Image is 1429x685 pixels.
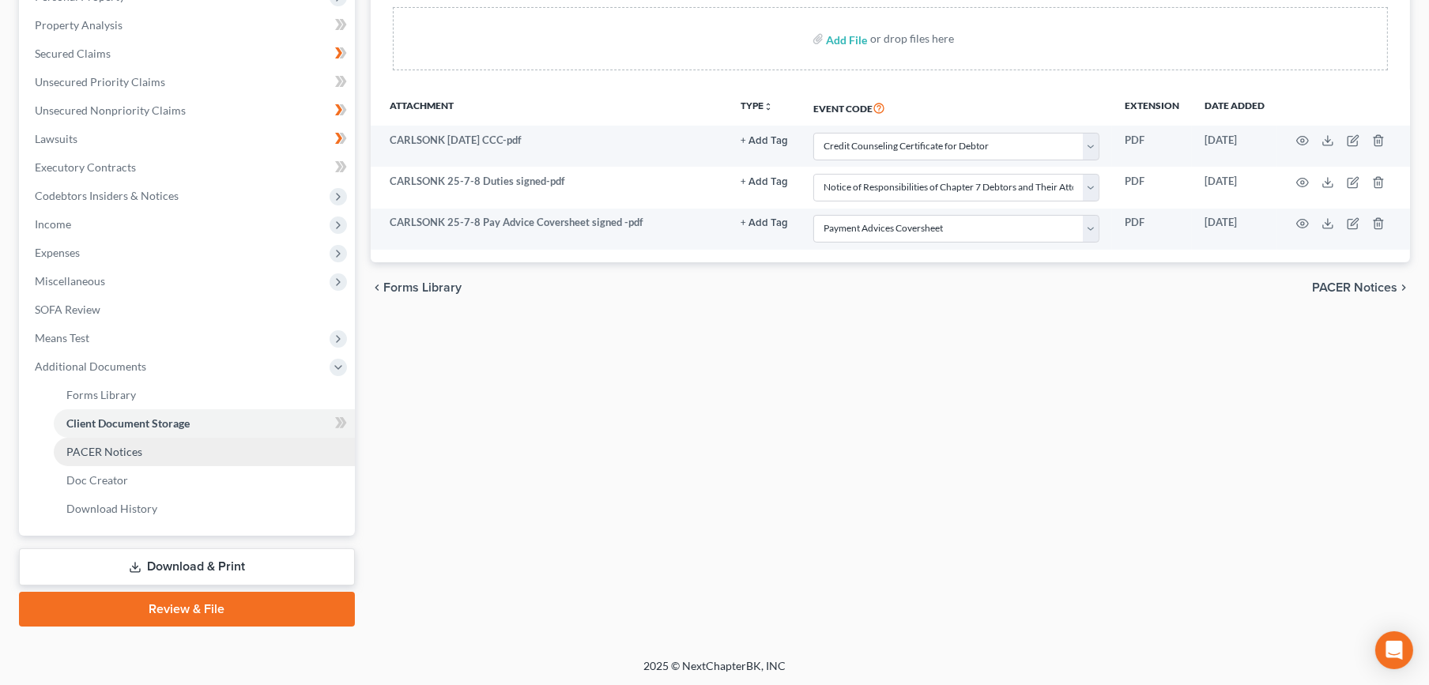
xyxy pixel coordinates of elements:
span: Client Document Storage [66,416,190,430]
a: + Add Tag [741,215,788,230]
a: Lawsuits [22,125,355,153]
a: Review & File [19,592,355,627]
th: Date added [1192,89,1277,126]
button: + Add Tag [741,177,788,187]
th: Extension [1112,89,1192,126]
span: Codebtors Insiders & Notices [35,189,179,202]
td: CARLSONK [DATE] CCC-pdf [371,126,728,167]
td: [DATE] [1192,126,1277,167]
td: [DATE] [1192,167,1277,208]
button: chevron_left Forms Library [371,281,462,294]
span: Executory Contracts [35,160,136,174]
a: + Add Tag [741,133,788,148]
div: or drop files here [871,31,955,47]
td: PDF [1112,167,1192,208]
i: chevron_left [371,281,383,294]
a: Client Document Storage [54,409,355,438]
a: PACER Notices [54,438,355,466]
th: Event Code [801,89,1112,126]
a: Unsecured Priority Claims [22,68,355,96]
a: Secured Claims [22,40,355,68]
i: unfold_more [764,102,773,111]
span: Download History [66,502,157,515]
a: Doc Creator [54,466,355,495]
span: Income [35,217,71,231]
i: chevron_right [1397,281,1410,294]
button: + Add Tag [741,136,788,146]
span: Miscellaneous [35,274,105,288]
td: CARLSONK 25-7-8 Pay Advice Coversheet signed -pdf [371,209,728,250]
span: Doc Creator [66,473,128,487]
td: PDF [1112,209,1192,250]
span: Unsecured Nonpriority Claims [35,104,186,117]
span: PACER Notices [66,445,142,458]
span: Expenses [35,246,80,259]
span: SOFA Review [35,303,100,316]
a: Executory Contracts [22,153,355,182]
th: Attachment [371,89,728,126]
span: Property Analysis [35,18,123,32]
button: + Add Tag [741,218,788,228]
button: TYPEunfold_more [741,101,773,111]
td: PDF [1112,126,1192,167]
span: Means Test [35,331,89,344]
a: + Add Tag [741,174,788,189]
a: Forms Library [54,381,355,409]
a: Download & Print [19,548,355,585]
button: PACER Notices chevron_right [1312,281,1410,294]
span: Lawsuits [35,132,77,145]
a: Download History [54,495,355,523]
td: CARLSONK 25-7-8 Duties signed-pdf [371,167,728,208]
span: Forms Library [383,281,462,294]
span: Forms Library [66,388,136,401]
span: Secured Claims [35,47,111,60]
a: Property Analysis [22,11,355,40]
span: Additional Documents [35,359,146,373]
span: Unsecured Priority Claims [35,75,165,88]
a: Unsecured Nonpriority Claims [22,96,355,125]
td: [DATE] [1192,209,1277,250]
div: Open Intercom Messenger [1375,631,1413,669]
span: PACER Notices [1312,281,1397,294]
a: SOFA Review [22,295,355,324]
